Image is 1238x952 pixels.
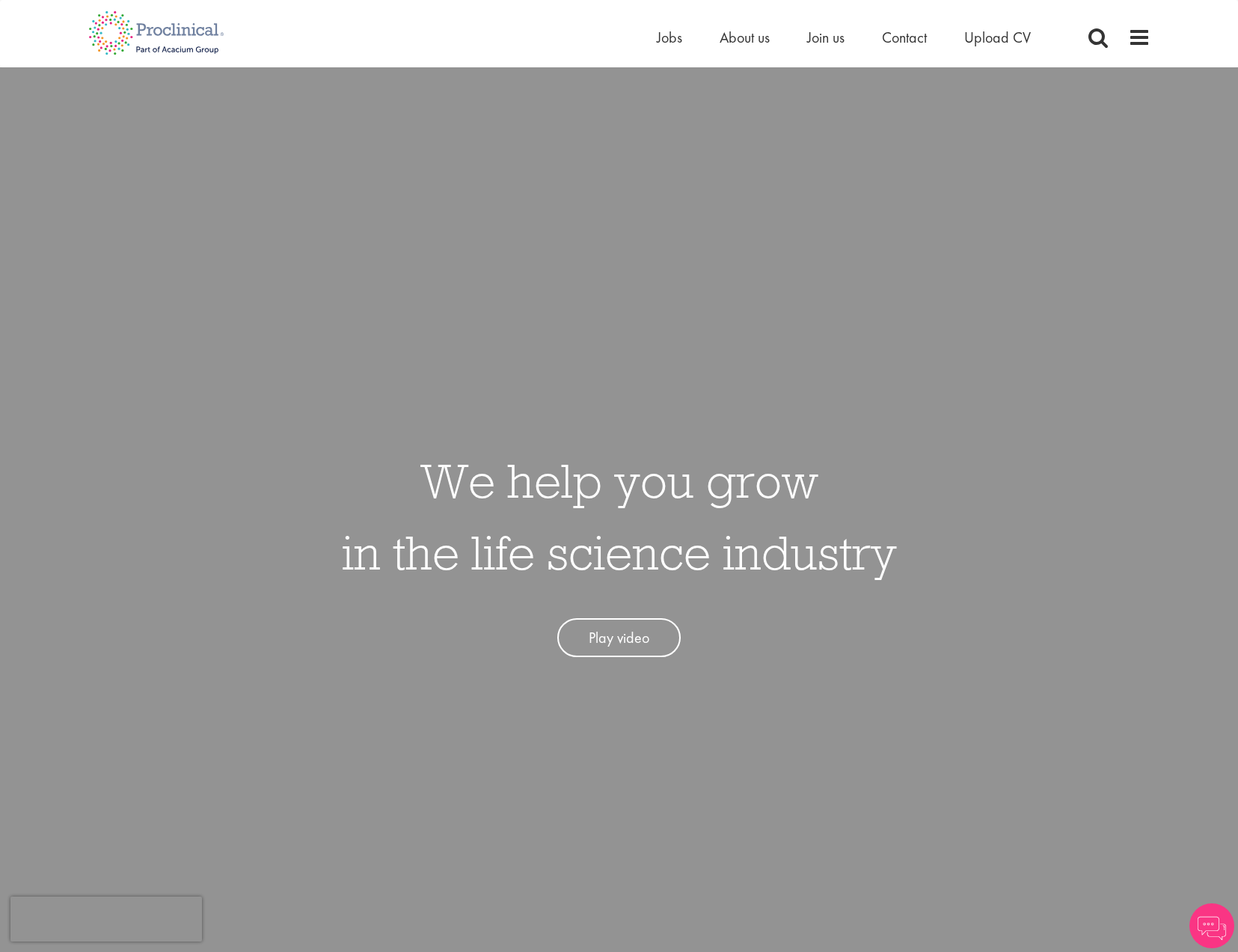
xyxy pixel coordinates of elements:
img: Chatbot [1189,903,1234,948]
a: About us [720,28,770,47]
a: Join us [807,28,845,47]
h1: We help you grow in the life science industry [342,445,897,588]
a: Play video [557,618,681,658]
a: Upload CV [964,28,1031,47]
a: Contact [882,28,927,47]
a: Jobs [657,28,682,47]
